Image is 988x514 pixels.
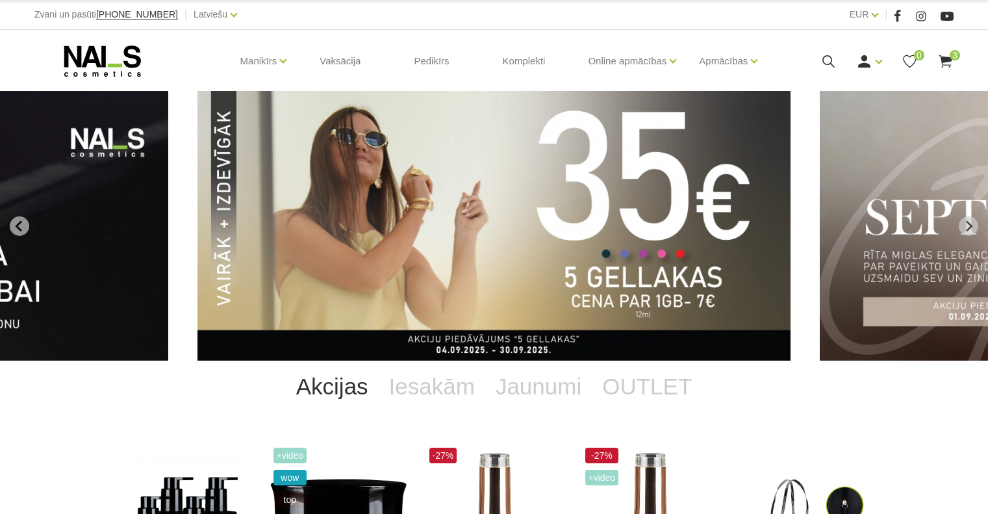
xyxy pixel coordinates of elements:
[585,448,619,463] span: -27%
[485,361,592,413] a: Jaunumi
[902,53,918,70] a: 0
[10,216,29,236] button: Go to last slide
[309,30,371,92] a: Vaksācija
[914,50,924,60] span: 0
[273,492,307,508] span: top
[592,361,702,413] a: OUTLET
[959,216,978,236] button: Next slide
[588,35,666,87] a: Online apmācības
[286,361,379,413] a: Akcijas
[699,35,748,87] a: Apmācības
[585,470,619,485] span: +Video
[34,6,178,23] div: Zvani un pasūti
[194,6,227,22] a: Latviešu
[885,6,887,23] span: |
[379,361,485,413] a: Iesakām
[492,30,556,92] a: Komplekti
[197,91,791,361] li: 1 of 12
[850,6,869,22] a: EUR
[950,50,960,60] span: 3
[937,53,954,70] a: 3
[273,448,307,463] span: +Video
[184,6,187,23] span: |
[403,30,459,92] a: Pedikīrs
[240,35,277,87] a: Manikīrs
[273,470,307,485] span: wow
[429,448,457,463] span: -27%
[96,10,178,19] a: [PHONE_NUMBER]
[96,9,178,19] span: [PHONE_NUMBER]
